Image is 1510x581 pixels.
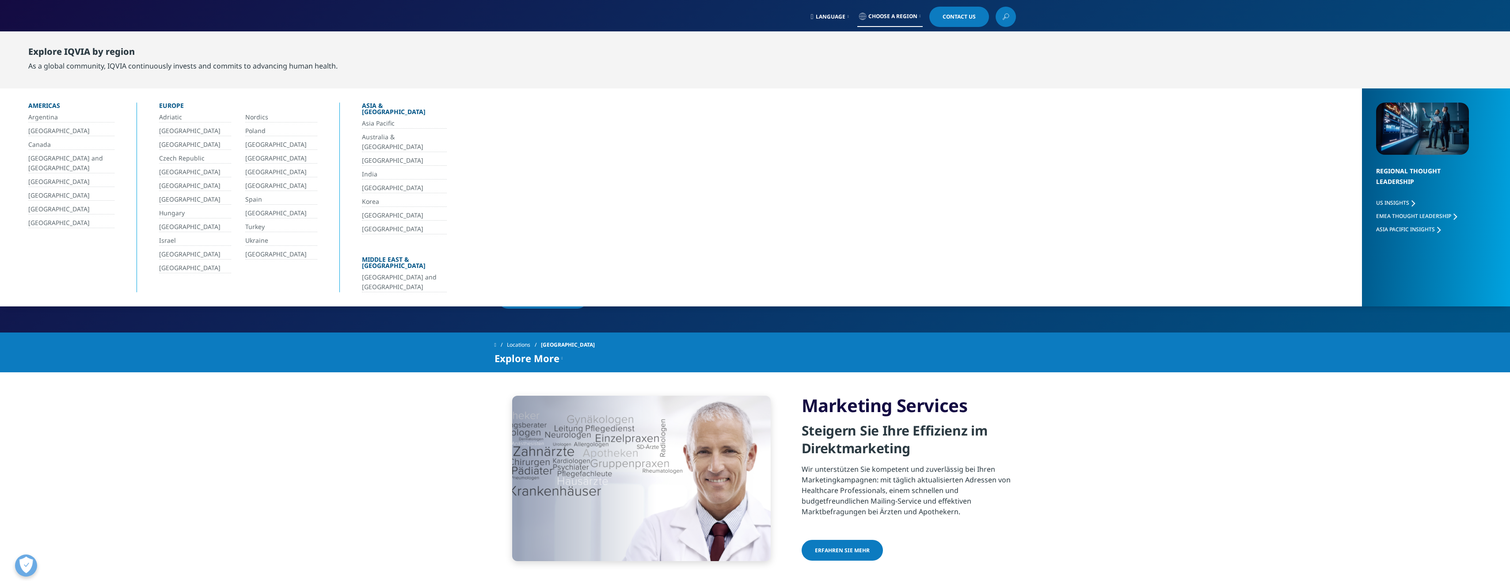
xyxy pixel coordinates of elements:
a: EMEA Thought Leadership [1376,212,1457,220]
a: [GEOGRAPHIC_DATA] [362,210,447,221]
a: [GEOGRAPHIC_DATA] [28,218,114,228]
a: Poland [245,126,317,136]
a: Israel [159,236,231,246]
a: Turkey [245,222,317,232]
nav: Primary [569,31,1016,73]
a: Nordics [245,112,317,122]
span: Contact Us [943,14,976,19]
a: [GEOGRAPHIC_DATA] [245,181,317,191]
a: [GEOGRAPHIC_DATA] [159,263,231,273]
a: Adriatic [159,112,231,122]
a: [GEOGRAPHIC_DATA] [159,222,231,232]
a: [GEOGRAPHIC_DATA] [362,183,447,193]
div: Explore IQVIA by region [28,46,338,61]
button: Präferenzen öffnen [15,554,37,577]
a: Canada [28,140,114,150]
a: [GEOGRAPHIC_DATA] [28,204,114,214]
a: Ukraine [245,236,317,246]
div: Americas [28,103,114,112]
h3: Marketing Services [802,394,1016,417]
a: [GEOGRAPHIC_DATA] [362,156,447,166]
span: [GEOGRAPHIC_DATA] [541,337,595,353]
span: US Insights [1376,199,1409,206]
span: Asia Pacific Insights [1376,226,1435,233]
div: Europe [159,103,317,112]
a: [GEOGRAPHIC_DATA] and [GEOGRAPHIC_DATA] [362,272,447,292]
a: Hungary [159,208,231,218]
span: Language [816,13,845,20]
a: Contact Us [929,7,989,27]
div: Middle East & [GEOGRAPHIC_DATA] [362,256,447,272]
a: [GEOGRAPHIC_DATA] [28,191,114,201]
h4: Steigern Sie Ihre Effizienz im Direktmarketing [802,422,1016,464]
a: Spain [245,195,317,205]
a: [GEOGRAPHIC_DATA] [245,153,317,164]
a: Locations [507,337,541,353]
a: [GEOGRAPHIC_DATA] [28,177,114,187]
a: [GEOGRAPHIC_DATA] [159,126,231,136]
a: [GEOGRAPHIC_DATA] [245,208,317,218]
a: [GEOGRAPHIC_DATA] [159,140,231,150]
a: [GEOGRAPHIC_DATA] [159,249,231,260]
span: Erfahren Sie mehr [815,547,870,554]
div: As a global community, IQVIA continuously invests and commits to advancing human health. [28,61,338,71]
a: Erfahren Sie mehr [802,540,883,561]
a: [GEOGRAPHIC_DATA] and [GEOGRAPHIC_DATA] [28,153,114,173]
a: [GEOGRAPHIC_DATA] [28,126,114,136]
a: [GEOGRAPHIC_DATA] [159,181,231,191]
a: [GEOGRAPHIC_DATA] [362,224,447,234]
div: Regional Thought Leadership [1376,166,1469,198]
a: [GEOGRAPHIC_DATA] [245,140,317,150]
a: [GEOGRAPHIC_DATA] [245,249,317,260]
a: Australia & [GEOGRAPHIC_DATA] [362,132,447,152]
a: Argentina [28,112,114,122]
img: 2093_analyzing-data-using-big-screen-display-and-laptop.png [1376,103,1469,155]
p: Wir unterstützen Sie kompetent und zuverlässig bei Ihren Marketingkampagnen: mit täglich aktualis... [802,464,1016,522]
a: Czech Republic [159,153,231,164]
span: Choose a Region [868,13,917,20]
div: Asia & [GEOGRAPHIC_DATA] [362,103,447,118]
a: [GEOGRAPHIC_DATA] [245,167,317,177]
a: Asia Pacific Insights [1376,226,1441,233]
a: Asia Pacific [362,118,447,129]
a: [GEOGRAPHIC_DATA] [159,167,231,177]
a: Korea [362,197,447,207]
span: Explore More [494,353,559,363]
a: US Insights [1376,199,1415,206]
span: EMEA Thought Leadership [1376,212,1451,220]
a: India [362,169,447,180]
a: [GEOGRAPHIC_DATA] [159,195,231,205]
